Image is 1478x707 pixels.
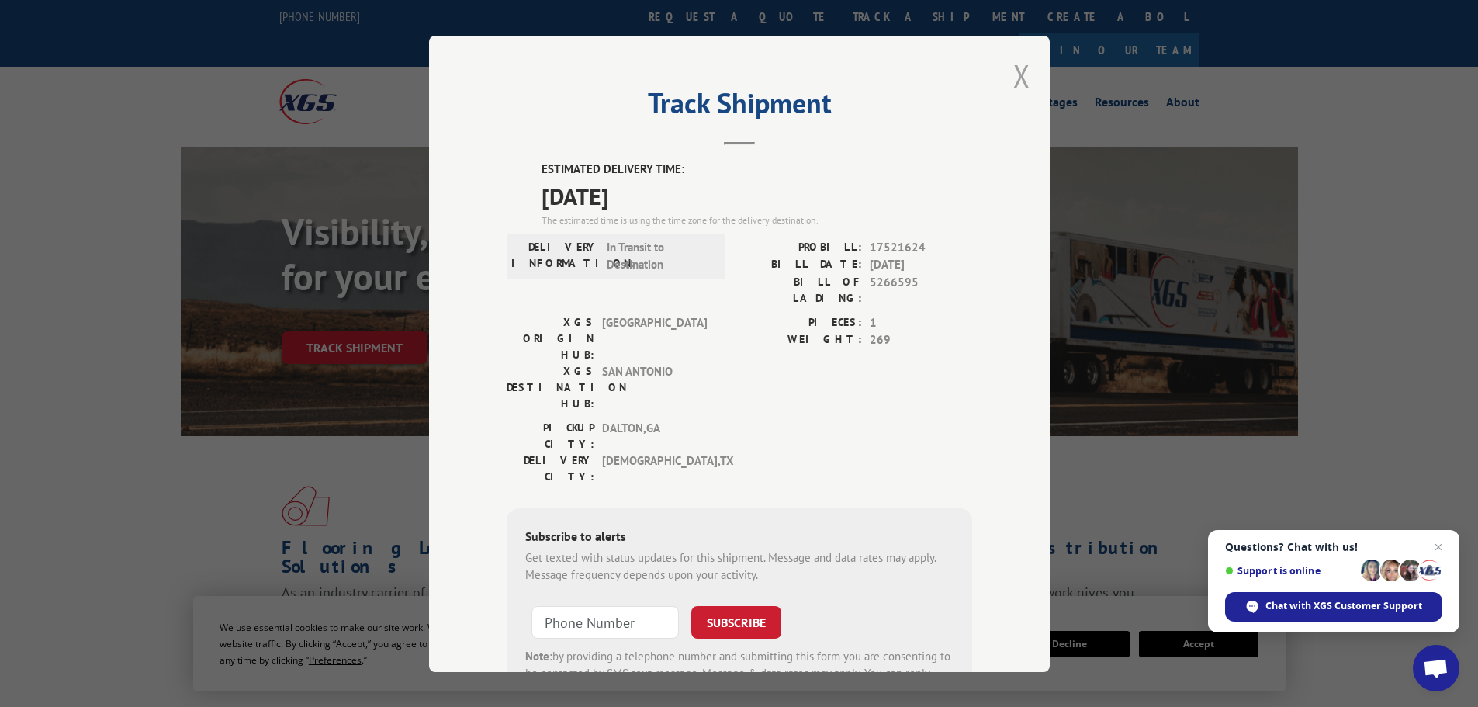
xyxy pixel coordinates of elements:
strong: Note: [525,648,552,663]
div: Subscribe to alerts [525,526,954,549]
label: XGS ORIGIN HUB: [507,314,594,362]
span: Questions? Chat with us! [1225,541,1442,553]
label: XGS DESTINATION HUB: [507,362,594,411]
span: Close chat [1429,538,1448,556]
span: 5266595 [870,273,972,306]
label: BILL DATE: [739,256,862,274]
input: Phone Number [531,605,679,638]
span: SAN ANTONIO [602,362,707,411]
label: PICKUP CITY: [507,419,594,452]
span: 17521624 [870,238,972,256]
span: [DEMOGRAPHIC_DATA] , TX [602,452,707,484]
span: [DATE] [542,178,972,213]
label: ESTIMATED DELIVERY TIME: [542,161,972,178]
label: DELIVERY INFORMATION: [511,238,599,273]
span: DALTON , GA [602,419,707,452]
div: Get texted with status updates for this shipment. Message and data rates may apply. Message frequ... [525,549,954,584]
span: Support is online [1225,565,1355,577]
div: by providing a telephone number and submitting this form you are consenting to be contacted by SM... [525,647,954,700]
label: DELIVERY CITY: [507,452,594,484]
span: [GEOGRAPHIC_DATA] [602,314,707,362]
div: Chat with XGS Customer Support [1225,592,1442,622]
label: PIECES: [739,314,862,331]
span: [DATE] [870,256,972,274]
button: Close modal [1013,55,1030,96]
div: Open chat [1413,645,1459,691]
span: In Transit to Destination [607,238,711,273]
h2: Track Shipment [507,92,972,122]
button: SUBSCRIBE [691,605,781,638]
label: BILL OF LADING: [739,273,862,306]
span: 269 [870,331,972,349]
label: WEIGHT: [739,331,862,349]
span: Chat with XGS Customer Support [1265,599,1422,613]
label: PROBILL: [739,238,862,256]
div: The estimated time is using the time zone for the delivery destination. [542,213,972,227]
span: 1 [870,314,972,331]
